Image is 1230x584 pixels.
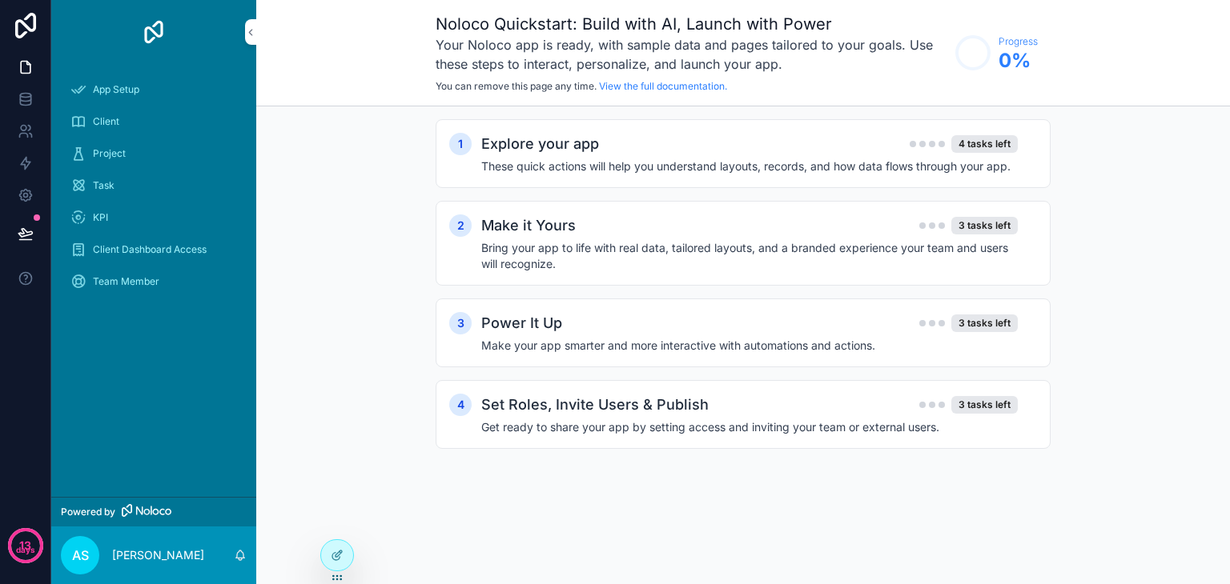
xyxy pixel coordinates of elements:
a: View the full documentation. [599,80,727,92]
span: Task [93,179,115,192]
a: Team Member [61,267,247,296]
span: Client Dashboard Access [93,243,207,256]
div: 4 tasks left [951,135,1018,153]
a: KPI [61,203,247,232]
h2: Set Roles, Invite Users & Publish [481,394,709,416]
p: 13 [19,538,31,554]
span: KPI [93,211,108,224]
h4: Get ready to share your app by setting access and inviting your team or external users. [481,419,1018,435]
h4: Bring your app to life with real data, tailored layouts, and a branded experience your team and u... [481,240,1018,272]
a: Powered by [51,497,256,526]
a: Project [61,139,247,168]
div: 3 tasks left [951,314,1018,332]
img: App logo [141,19,167,45]
div: 4 [449,394,472,416]
a: Client Dashboard Access [61,235,247,264]
div: scrollable content [256,106,1230,492]
p: days [16,544,35,557]
div: 3 tasks left [951,217,1018,234]
div: 2 [449,214,472,237]
a: Client [61,107,247,136]
span: Client [93,115,119,128]
h2: Make it Yours [481,214,576,237]
h4: These quick actions will help you understand layouts, records, and how data flows through your app. [481,158,1018,174]
span: App Setup [93,83,139,96]
h4: Make your app smarter and more interactive with automations and actions. [481,338,1018,354]
h2: Power It Up [481,312,562,334]
h3: Your Noloco app is ready, with sample data and pages tailored to your goals. Use these steps to i... [436,35,947,74]
a: App Setup [61,75,247,104]
h2: Explore your app [481,133,599,155]
div: scrollable content [51,64,256,317]
span: Project [93,147,126,160]
p: [PERSON_NAME] [112,547,204,563]
span: 0 % [999,48,1038,74]
a: Task [61,171,247,200]
h1: Noloco Quickstart: Build with AI, Launch with Power [436,13,947,35]
span: Team Member [93,275,159,288]
div: 1 [449,133,472,155]
span: AS [72,546,89,565]
div: 3 [449,312,472,334]
span: Powered by [61,506,115,518]
div: 3 tasks left [951,396,1018,414]
span: Progress [999,35,1038,48]
span: You can remove this page any time. [436,80,597,92]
